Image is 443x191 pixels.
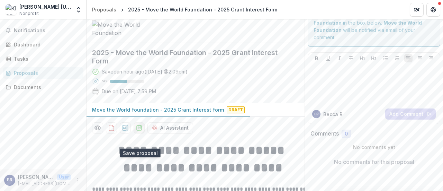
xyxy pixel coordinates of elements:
button: More [74,176,82,184]
button: Bold [313,54,321,62]
p: Move the World Foundation - 2025 Grant Interest Form [92,106,224,113]
p: No comments yet [310,144,437,151]
button: AI Assistant [147,122,193,133]
button: Heading 2 [370,54,378,62]
span: 0 [345,131,348,137]
p: Becca R [323,111,343,118]
p: Due on [DATE] 7:59 PM [102,88,156,95]
button: Align Center [416,54,424,62]
div: 2025 - Move the World Foundation - 2025 Grant Interest Form [128,6,277,13]
div: Proposals [14,69,78,77]
span: Notifications [14,28,81,34]
a: Documents [3,81,83,93]
button: Notifications [3,25,83,36]
h2: 2025 - Move the World Foundation - 2025 Grant Interest Form [92,49,288,65]
h2: Comments [310,130,339,137]
button: Heading 1 [358,54,367,62]
a: Proposals [89,5,119,15]
button: Partners [410,3,424,17]
button: Strike [347,54,355,62]
button: Open entity switcher [74,3,83,17]
button: download-proposal [106,122,117,133]
p: [PERSON_NAME] [18,173,54,181]
button: download-proposal [120,122,131,133]
div: Documents [14,84,78,91]
div: Proposals [92,6,116,13]
button: Underline [324,54,332,62]
a: Tasks [3,53,83,64]
p: 50 % [102,79,107,84]
span: Nonprofit [19,10,39,17]
span: Draft [227,106,245,113]
button: Italicize [335,54,344,62]
button: Ordered List [393,54,401,62]
button: Add Comment [385,108,436,120]
p: [EMAIL_ADDRESS][DOMAIN_NAME] [18,181,71,187]
div: Saved an hour ago ( [DATE] @ 2:09pm ) [102,68,188,75]
button: Align Right [427,54,435,62]
div: [PERSON_NAME] [US_STATE] - [GEOGRAPHIC_DATA] [19,3,71,10]
nav: breadcrumb [89,5,280,15]
a: Dashboard [3,39,83,50]
p: No comments for this proposal [334,158,414,166]
div: Send comments or questions to in the box below. will be notified via email of your comment. [308,6,440,47]
button: Get Help [426,3,440,17]
img: Move the World Foundation [92,20,161,37]
button: Preview f09f4b05-eff3-467e-90a2-1b66f2199ee7-0.pdf [92,122,103,133]
button: Bullet List [381,54,390,62]
p: User [57,174,71,180]
button: download-proposal [134,122,145,133]
div: Dashboard [14,41,78,48]
img: KIPP Massachusetts - Lynn [6,4,17,15]
a: Proposals [3,67,83,79]
div: Becca Root [314,112,318,116]
div: Tasks [14,55,78,62]
button: Align Left [404,54,413,62]
div: Becca Root [7,178,12,182]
